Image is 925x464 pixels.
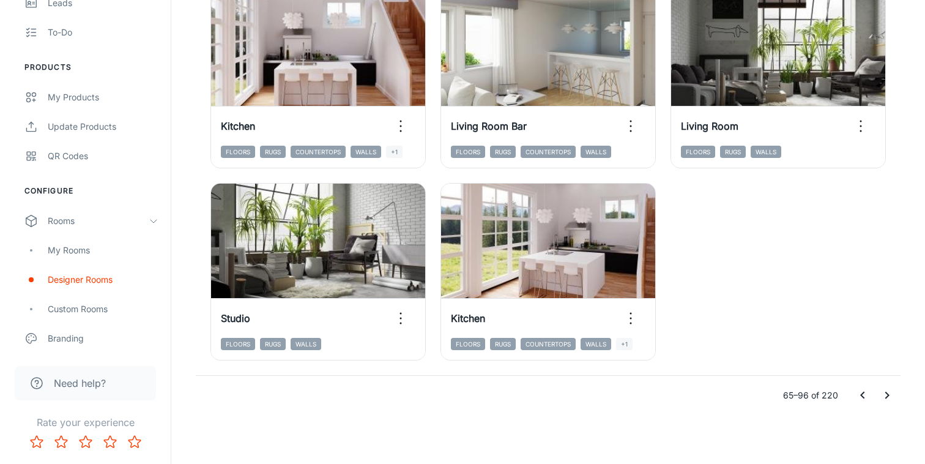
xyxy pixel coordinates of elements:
[751,146,781,158] span: Walls
[720,146,746,158] span: Rugs
[260,146,286,158] span: Rugs
[291,146,346,158] span: Countertops
[10,415,161,430] p: Rate your experience
[48,91,158,104] div: My Products
[54,376,106,391] span: Need help?
[221,119,255,133] h6: Kitchen
[451,119,527,133] h6: Living Room Bar
[48,26,158,39] div: To-do
[73,430,98,454] button: Rate 3 star
[48,302,158,316] div: Custom Rooms
[48,244,158,257] div: My Rooms
[451,311,485,326] h6: Kitchen
[875,383,899,408] button: Go to next page
[490,338,516,350] span: Rugs
[783,389,838,402] p: 65–96 of 220
[48,149,158,163] div: QR Codes
[98,430,122,454] button: Rate 4 star
[48,120,158,133] div: Update Products
[221,338,255,350] span: Floors
[681,146,715,158] span: Floors
[351,146,381,158] span: Walls
[451,146,485,158] span: Floors
[681,119,738,133] h6: Living Room
[386,146,403,158] span: +1
[521,338,576,350] span: Countertops
[24,430,49,454] button: Rate 1 star
[581,338,611,350] span: Walls
[48,273,158,286] div: Designer Rooms
[122,430,147,454] button: Rate 5 star
[260,338,286,350] span: Rugs
[521,146,576,158] span: Countertops
[49,430,73,454] button: Rate 2 star
[490,146,516,158] span: Rugs
[581,146,611,158] span: Walls
[616,338,633,350] span: +1
[850,383,875,408] button: Go to previous page
[291,338,321,350] span: Walls
[48,214,149,228] div: Rooms
[221,146,255,158] span: Floors
[221,311,250,326] h6: Studio
[451,338,485,350] span: Floors
[48,332,158,345] div: Branding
